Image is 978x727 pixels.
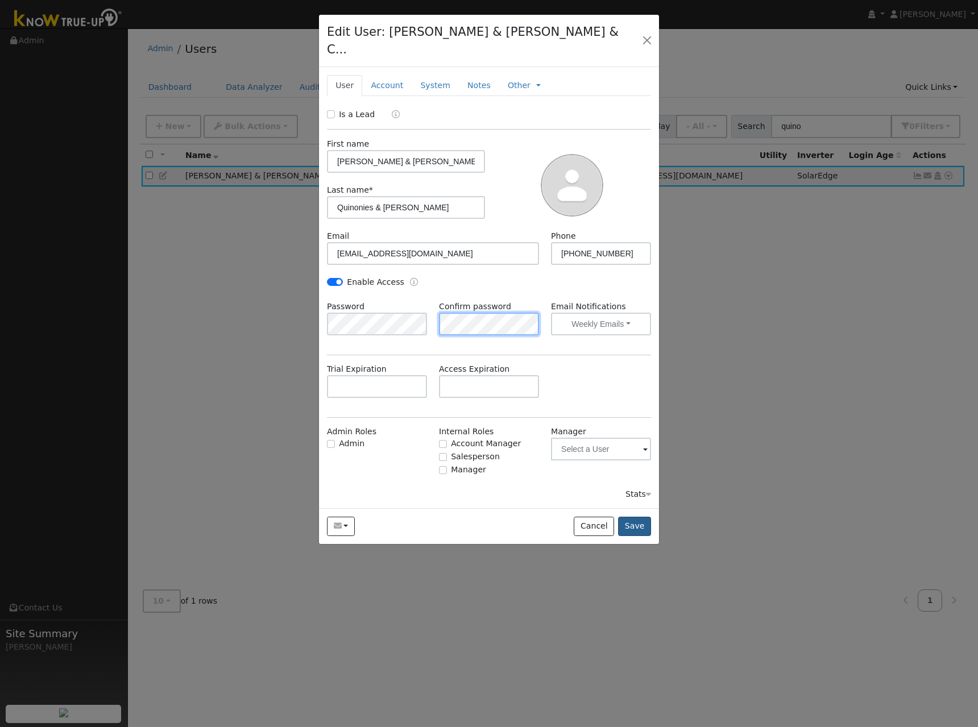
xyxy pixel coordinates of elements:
label: Internal Roles [439,426,494,438]
a: Lead [383,109,400,122]
input: Is a Lead [327,110,335,118]
input: Manager [439,466,447,474]
a: Enable Access [410,276,418,289]
label: Manager [451,464,486,476]
div: Stats [625,488,651,500]
label: Password [327,301,364,313]
a: System [412,75,459,96]
label: Confirm password [439,301,511,313]
h4: Edit User: [PERSON_NAME] & [PERSON_NAME] & C... [327,23,628,59]
input: Select a User [551,438,651,460]
label: Trial Expiration [327,363,387,375]
label: Account Manager [451,438,521,450]
label: Access Expiration [439,363,509,375]
button: Weekly Emails [551,313,651,335]
input: Account Manager [439,440,447,448]
label: Email Notifications [551,301,651,313]
button: Cancel [574,517,614,536]
a: Notes [459,75,499,96]
label: Admin [339,438,364,450]
a: Account [362,75,412,96]
input: Salesperson [439,453,447,461]
label: Last name [327,184,373,196]
input: Admin [327,440,335,448]
a: User [327,75,362,96]
button: hectorqui9@gmail.com [327,517,355,536]
a: Other [508,80,531,92]
label: Admin Roles [327,426,376,438]
label: Email [327,230,349,242]
label: First name [327,138,369,150]
button: Save [618,517,651,536]
label: Salesperson [451,451,500,463]
label: Phone [551,230,576,242]
span: Required [369,185,373,194]
label: Is a Lead [339,109,375,121]
label: Manager [551,426,586,438]
label: Enable Access [347,276,404,288]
